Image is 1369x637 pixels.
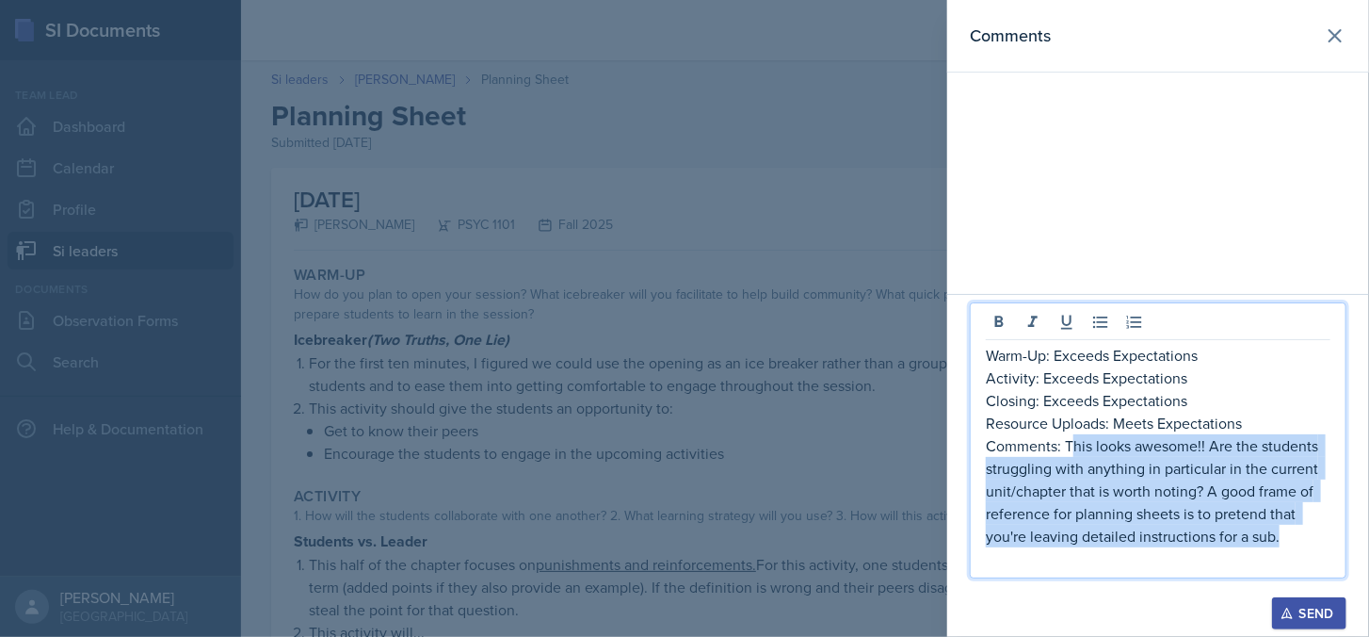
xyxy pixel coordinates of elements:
[1284,606,1334,621] div: Send
[986,412,1330,434] p: Resource Uploads: Meets Expectations
[986,389,1330,412] p: Closing: Exceeds Expectations
[970,23,1051,49] h2: Comments
[986,434,1330,547] p: Comments: This looks awesome!! Are the students struggling with anything in particular in the cur...
[1272,597,1346,629] button: Send
[986,367,1330,389] p: Activity: Exceeds Expectations
[986,344,1330,367] p: Warm-Up: Exceeds Expectations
